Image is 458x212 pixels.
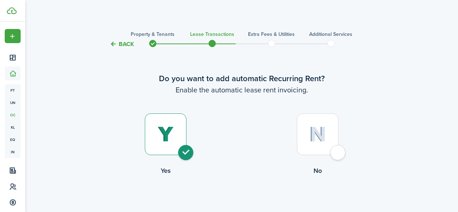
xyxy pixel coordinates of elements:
[5,84,21,96] a: pt
[5,121,21,133] a: kl
[157,126,174,142] img: Yes (selected)
[309,30,352,38] h3: Additional Services
[242,166,394,175] control-radio-card-title: No
[90,84,394,95] wizard-step-header-description: Enable the automatic lease rent invoicing.
[90,72,394,84] wizard-step-header-title: Do you want to add automatic Recurring Rent?
[7,7,17,14] img: TenantCloud
[5,96,21,109] a: un
[5,146,21,158] a: in
[90,166,242,175] control-radio-card-title: Yes
[131,30,175,38] h3: Property & Tenants
[309,126,326,142] img: No
[5,133,21,146] a: eq
[248,30,295,38] h3: Extra fees & Utilities
[5,29,21,43] button: Open menu
[5,109,21,121] a: oc
[110,40,134,48] button: Back
[190,30,234,38] h3: Lease Transactions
